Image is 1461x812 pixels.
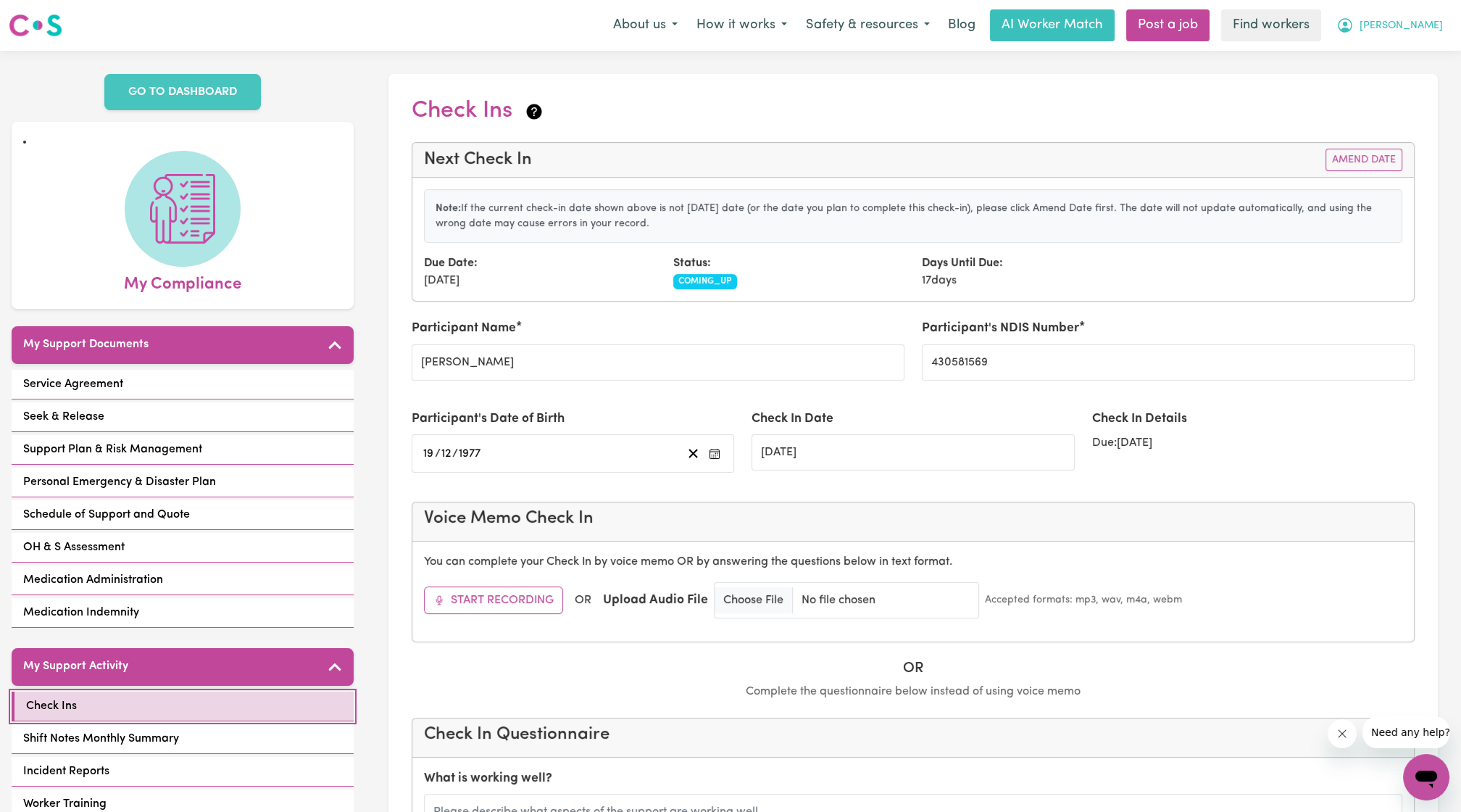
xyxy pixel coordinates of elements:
[424,587,563,614] button: Start Recording
[1221,9,1321,41] a: Find workers
[23,763,109,780] span: Incident Reports
[1325,149,1402,171] button: Amend Date
[604,10,687,41] button: About us
[12,692,354,721] a: Check Ins
[23,473,216,491] span: Personal Emergency & Disaster Plan
[1092,410,1187,428] label: Check In Details
[922,319,1079,338] label: Participant's NDIS Number
[424,508,1402,529] h4: Voice Memo Check In
[1328,719,1357,748] iframe: Close message
[990,9,1115,41] a: AI Worker Match
[412,97,544,125] h2: Check Ins
[1327,10,1452,41] button: My Account
[415,254,665,289] div: [DATE]
[9,10,88,22] span: Need any help?
[12,402,354,432] a: Seek & Release
[104,74,261,110] a: GO TO DASHBOARD
[12,533,354,563] a: OH & S Assessment
[12,565,354,595] a: Medication Administration
[23,376,123,393] span: Service Agreement
[124,267,241,297] span: My Compliance
[12,370,354,399] a: Service Agreement
[939,9,984,41] a: Blog
[1362,716,1449,748] iframe: Message from company
[12,435,354,465] a: Support Plan & Risk Management
[12,500,354,530] a: Schedule of Support and Quote
[9,12,62,38] img: Careseekers logo
[1403,754,1449,800] iframe: Button to launch messaging window
[23,506,190,523] span: Schedule of Support and Quote
[441,444,452,463] input: --
[412,319,516,338] label: Participant Name
[435,447,441,460] span: /
[436,201,1391,231] p: If the current check-in date shown above is not [DATE] date (or the date you plan to complete thi...
[412,683,1415,700] p: Complete the questionnaire below instead of using voice memo
[9,9,62,42] a: Careseekers logo
[12,468,354,497] a: Personal Emergency & Disaster Plan
[23,730,179,747] span: Shift Notes Monthly Summary
[673,257,711,269] strong: Status:
[412,410,565,428] label: Participant's Date of Birth
[687,10,796,41] button: How it works
[424,724,1402,745] h4: Check In Questionnaire
[752,410,833,428] label: Check In Date
[985,592,1182,608] small: Accepted formats: mp3, wav, m4a, webm
[452,447,458,460] span: /
[424,149,532,170] h4: Next Check In
[423,444,435,463] input: --
[436,203,461,214] strong: Note:
[26,697,77,715] span: Check Ins
[12,757,354,787] a: Incident Reports
[424,769,552,788] label: What is working well?
[23,660,128,674] h5: My Support Activity
[458,444,483,463] input: ----
[1126,9,1210,41] a: Post a job
[23,441,202,458] span: Support Plan & Risk Management
[12,326,354,364] button: My Support Documents
[424,257,478,269] strong: Due Date:
[796,10,939,41] button: Safety & resources
[12,724,354,754] a: Shift Notes Monthly Summary
[12,648,354,686] button: My Support Activity
[913,254,1162,289] div: 17 days
[922,257,1003,269] strong: Days Until Due:
[23,571,163,589] span: Medication Administration
[12,598,354,628] a: Medication Indemnity
[23,408,104,426] span: Seek & Release
[23,604,139,621] span: Medication Indemnity
[412,660,1415,677] h5: OR
[673,274,738,289] span: COMING_UP
[23,151,342,297] a: My Compliance
[23,539,125,556] span: OH & S Assessment
[23,338,149,352] h5: My Support Documents
[603,591,708,610] label: Upload Audio File
[424,553,1402,571] p: You can complete your Check In by voice memo OR by answering the questions below in text format.
[1360,18,1443,34] span: [PERSON_NAME]
[1092,434,1415,452] div: Due: [DATE]
[575,592,591,609] span: OR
